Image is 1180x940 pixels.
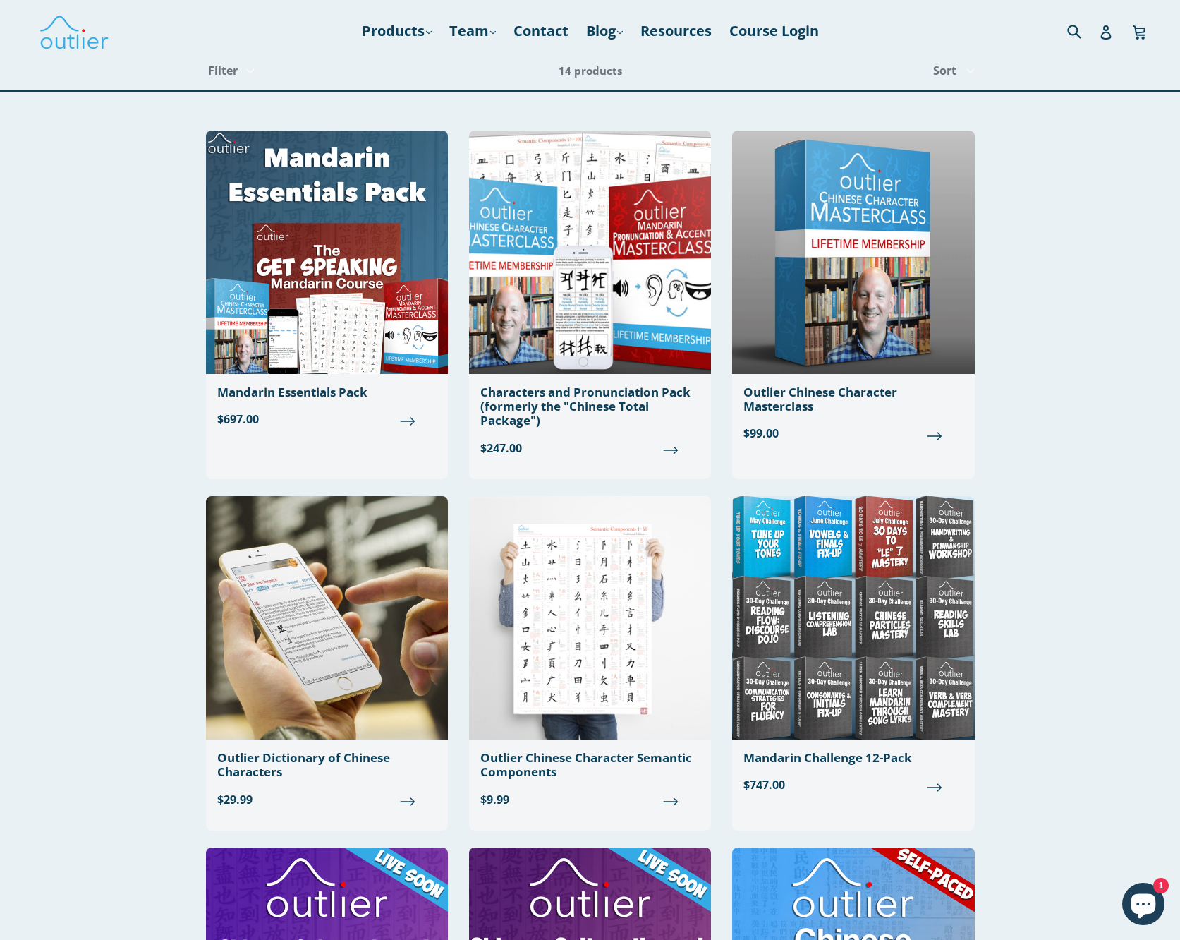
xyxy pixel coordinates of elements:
div: Mandarin Challenge 12-Pack [743,751,963,765]
a: Team [442,18,503,44]
span: $747.00 [743,777,963,794]
inbox-online-store-chat: Shopify online store chat [1118,883,1169,929]
a: Characters and Pronunciation Pack (formerly the "Chinese Total Package") $247.00 [469,131,711,468]
a: Outlier Chinese Character Semantic Components $9.99 [469,496,711,819]
img: Outlier Dictionary of Chinese Characters Outlier Linguistics [206,496,448,740]
div: Outlier Dictionary of Chinese Characters [217,751,437,780]
a: Contact [506,18,576,44]
a: Mandarin Challenge 12-Pack $747.00 [732,496,974,805]
img: Outlier Chinese Character Semantic Components [469,496,711,740]
span: $29.99 [217,791,437,808]
span: $9.99 [480,791,700,808]
div: Mandarin Essentials Pack [217,385,437,399]
span: $697.00 [217,411,437,428]
div: Outlier Chinese Character Semantic Components [480,751,700,780]
span: $99.00 [743,426,963,442]
span: $247.00 [480,440,700,457]
div: Characters and Pronunciation Pack (formerly the "Chinese Total Package") [480,385,700,428]
img: Outlier Chinese Character Masterclass Outlier Linguistics [732,131,974,374]
a: Blog [579,18,630,44]
a: Products [355,18,439,44]
img: Mandarin Challenge 12-Pack [732,496,974,740]
a: Course Login [722,18,826,44]
a: Outlier Chinese Character Masterclass $99.00 [732,131,974,454]
img: Outlier Linguistics [39,11,109,52]
a: Resources [633,18,719,44]
a: Mandarin Essentials Pack $697.00 [206,131,448,439]
img: Chinese Total Package Outlier Linguistics [469,131,711,374]
div: Outlier Chinese Character Masterclass [743,385,963,414]
span: 14 products [559,64,622,78]
input: Search [1064,16,1102,45]
a: Outlier Dictionary of Chinese Characters $29.99 [206,496,448,819]
img: Mandarin Essentials Pack [206,131,448,374]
